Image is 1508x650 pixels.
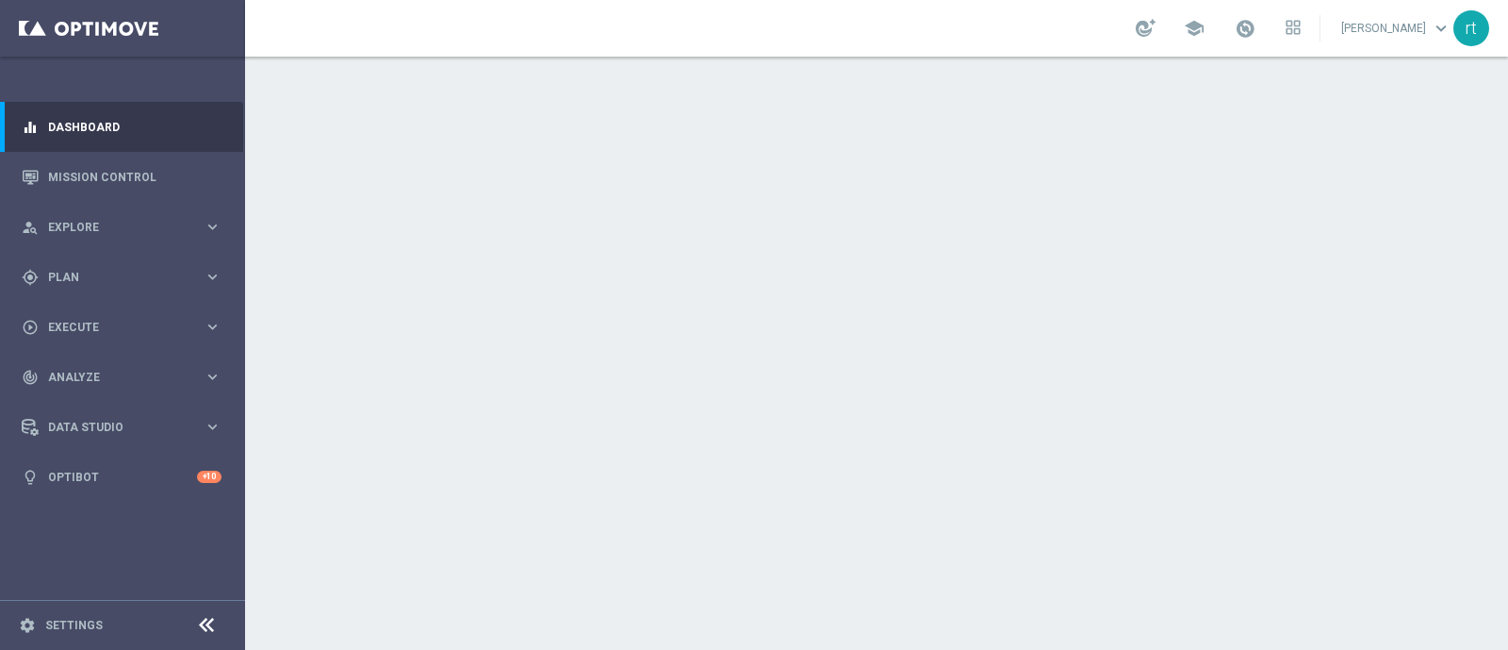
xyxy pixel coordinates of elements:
i: keyboard_arrow_right [204,218,221,236]
button: equalizer Dashboard [21,120,222,135]
div: Plan [22,269,204,286]
button: track_changes Analyze keyboard_arrow_right [21,370,222,385]
div: Execute [22,319,204,336]
button: play_circle_outline Execute keyboard_arrow_right [21,320,222,335]
a: Dashboard [48,102,221,152]
span: Explore [48,222,204,233]
div: rt [1453,10,1489,46]
div: Mission Control [22,152,221,202]
i: equalizer [22,119,39,136]
button: Mission Control [21,170,222,185]
button: person_search Explore keyboard_arrow_right [21,220,222,235]
span: keyboard_arrow_down [1431,18,1451,39]
span: Execute [48,322,204,333]
i: person_search [22,219,39,236]
div: Optibot [22,452,221,502]
button: Data Studio keyboard_arrow_right [21,420,222,435]
span: Analyze [48,372,204,383]
i: lightbulb [22,469,39,486]
a: [PERSON_NAME]keyboard_arrow_down [1339,14,1453,42]
span: Plan [48,272,204,283]
div: Data Studio [22,419,204,436]
i: keyboard_arrow_right [204,368,221,386]
a: Mission Control [48,152,221,202]
div: +10 [197,471,221,483]
span: Data Studio [48,422,204,433]
i: gps_fixed [22,269,39,286]
i: keyboard_arrow_right [204,418,221,436]
div: Explore [22,219,204,236]
a: Optibot [48,452,197,502]
i: keyboard_arrow_right [204,268,221,286]
div: Dashboard [22,102,221,152]
button: lightbulb Optibot +10 [21,470,222,485]
a: Settings [45,620,103,631]
div: Analyze [22,369,204,386]
span: school [1184,18,1205,39]
i: settings [19,617,36,634]
i: track_changes [22,369,39,386]
i: keyboard_arrow_right [204,318,221,336]
button: gps_fixed Plan keyboard_arrow_right [21,270,222,285]
i: play_circle_outline [22,319,39,336]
